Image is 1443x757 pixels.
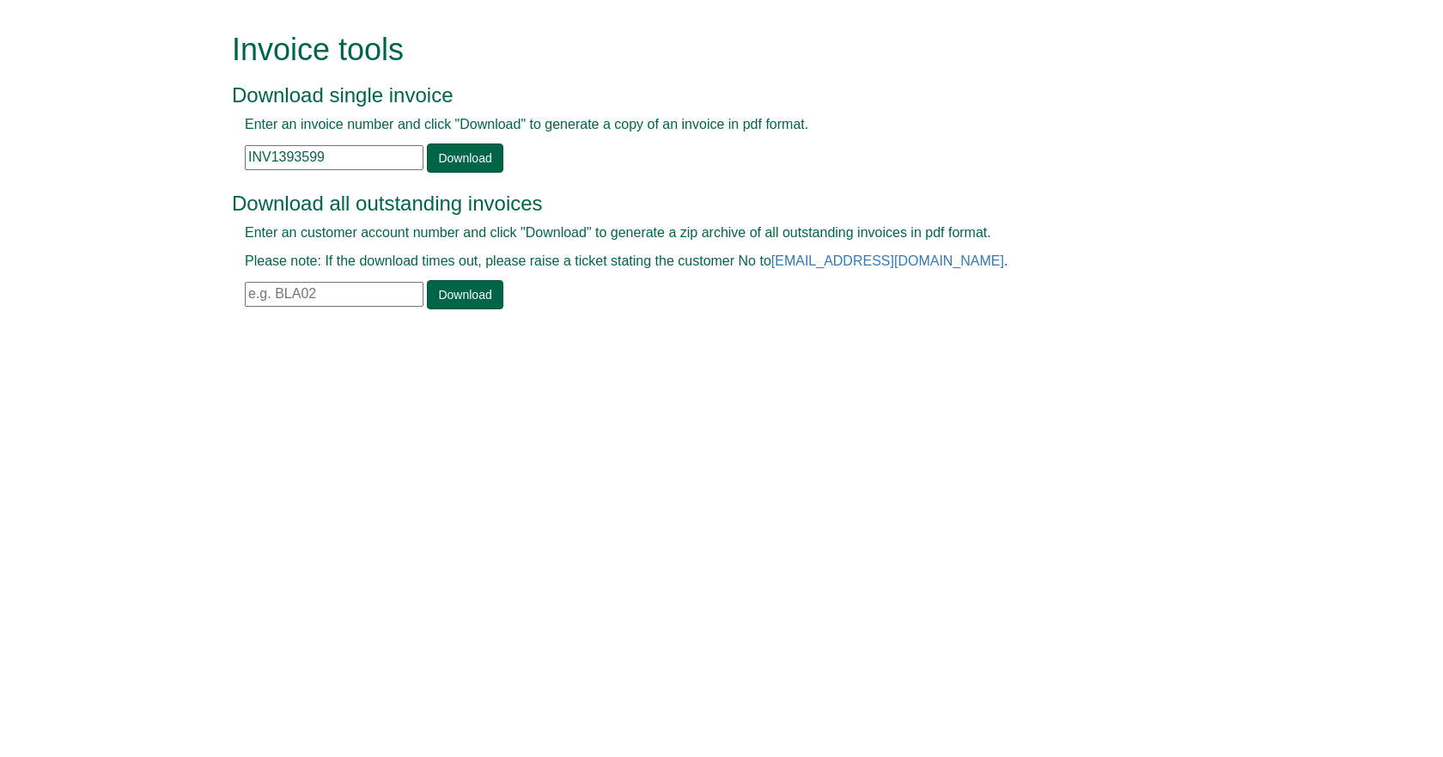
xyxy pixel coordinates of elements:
input: e.g. BLA02 [245,282,423,307]
p: Enter an customer account number and click "Download" to generate a zip archive of all outstandin... [245,223,1160,243]
input: e.g. INV1234 [245,145,423,170]
a: Download [427,143,502,173]
h3: Download all outstanding invoices [232,192,1172,215]
p: Please note: If the download times out, please raise a ticket stating the customer No to . [245,252,1160,272]
a: [EMAIL_ADDRESS][DOMAIN_NAME] [771,253,1004,268]
h3: Download single invoice [232,84,1172,107]
p: Enter an invoice number and click "Download" to generate a copy of an invoice in pdf format. [245,115,1160,135]
a: Download [427,280,502,309]
h1: Invoice tools [232,33,1172,67]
